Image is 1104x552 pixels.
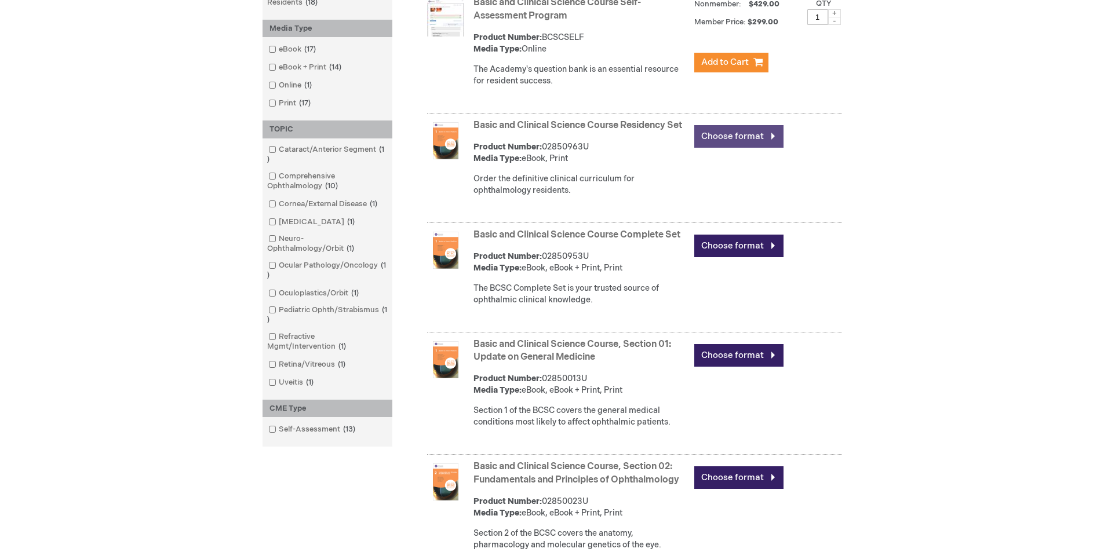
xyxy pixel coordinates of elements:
[335,360,348,369] span: 1
[473,251,542,261] strong: Product Number:
[473,141,688,164] div: 02850963U eBook, Print
[267,305,387,324] span: 1
[473,142,542,152] strong: Product Number:
[427,463,464,500] img: Basic and Clinical Science Course, Section 02: Fundamentals and Principles of Ophthalmology
[694,53,768,72] button: Add to Cart
[265,288,363,299] a: Oculoplastics/Orbit1
[367,199,380,209] span: 1
[473,374,542,383] strong: Product Number:
[473,339,671,363] a: Basic and Clinical Science Course, Section 01: Update on General Medicine
[296,98,314,108] span: 17
[473,32,542,42] strong: Product Number:
[473,251,688,274] div: 02850953U eBook, eBook + Print, Print
[694,235,784,257] a: Choose format
[473,405,688,428] div: Section 1 of the BCSC covers the general medical conditions most likely to affect ophthalmic pati...
[336,342,349,351] span: 1
[473,496,542,506] strong: Product Number:
[265,98,315,109] a: Print17
[473,528,688,551] div: Section 2 of the BCSC covers the anatomy, pharmacology and molecular genetics of the eye.
[265,233,389,254] a: Neuro-Ophthalmology/Orbit1
[427,122,464,159] img: Basic and Clinical Science Course Residency Set
[301,45,319,54] span: 17
[265,80,316,91] a: Online1
[267,261,386,280] span: 1
[701,57,749,68] span: Add to Cart
[265,305,389,326] a: Pediatric Ophth/Strabismus1
[473,496,688,519] div: 02850023U eBook, eBook + Print, Print
[265,62,346,73] a: eBook + Print14
[263,400,392,418] div: CME Type
[473,64,688,87] div: The Academy's question bank is an essential resource for resident success.
[473,44,522,54] strong: Media Type:
[473,120,682,131] a: Basic and Clinical Science Course Residency Set
[340,425,358,434] span: 13
[473,32,688,55] div: BCSCSELF Online
[265,377,318,388] a: Uveitis1
[748,17,780,27] span: $299.00
[348,288,362,298] span: 1
[694,125,784,148] a: Choose format
[303,378,316,387] span: 1
[473,508,522,518] strong: Media Type:
[427,341,464,378] img: Basic and Clinical Science Course, Section 01: Update on General Medicine
[265,359,350,370] a: Retina/Vitreous1
[473,385,522,395] strong: Media Type:
[473,263,522,273] strong: Media Type:
[694,17,746,27] strong: Member Price:
[265,260,389,281] a: Ocular Pathology/Oncology1
[265,331,389,352] a: Refractive Mgmt/Intervention1
[473,373,688,396] div: 02850013U eBook, eBook + Print, Print
[263,20,392,38] div: Media Type
[473,153,522,163] strong: Media Type:
[265,44,320,55] a: eBook17
[265,424,360,435] a: Self-Assessment13
[263,120,392,138] div: TOPIC
[267,145,384,164] span: 1
[694,466,784,489] a: Choose format
[694,344,784,367] a: Choose format
[265,217,359,228] a: [MEDICAL_DATA]1
[473,461,679,485] a: Basic and Clinical Science Course, Section 02: Fundamentals and Principles of Ophthalmology
[265,144,389,165] a: Cataract/Anterior Segment1
[301,81,315,90] span: 1
[344,244,357,253] span: 1
[427,232,464,269] img: Basic and Clinical Science Course Complete Set
[344,217,358,226] span: 1
[326,63,344,72] span: 14
[265,171,389,192] a: Comprehensive Ophthalmology10
[473,283,688,306] div: The BCSC Complete Set is your trusted source of ophthalmic clinical knowledge.
[265,199,382,210] a: Cornea/External Disease1
[322,181,341,191] span: 10
[807,9,828,25] input: Qty
[473,173,688,196] div: Order the definitive clinical curriculum for ophthalmology residents.
[473,229,680,240] a: Basic and Clinical Science Course Complete Set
